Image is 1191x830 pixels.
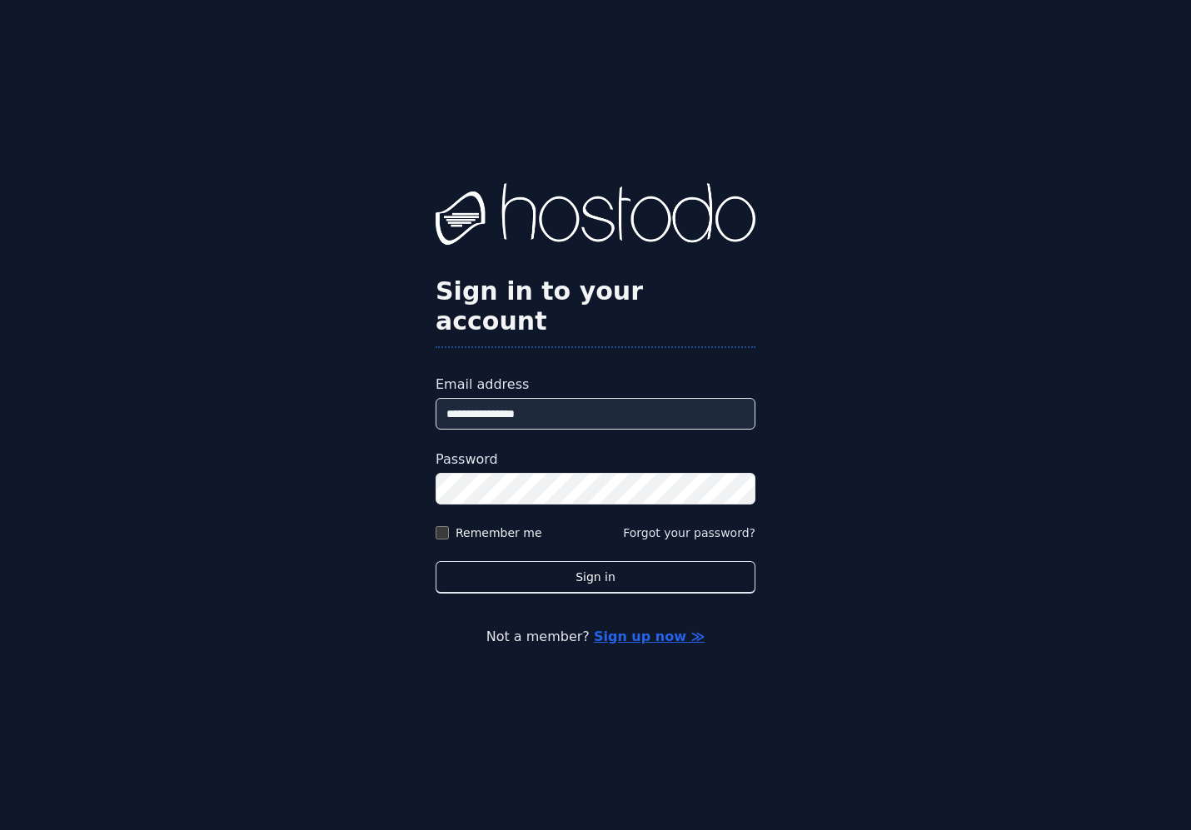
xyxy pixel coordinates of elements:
[436,183,755,250] img: Hostodo
[436,375,755,395] label: Email address
[436,561,755,594] button: Sign in
[436,450,755,470] label: Password
[436,276,755,336] h2: Sign in to your account
[80,627,1111,647] p: Not a member?
[594,629,705,644] a: Sign up now ≫
[623,524,755,541] button: Forgot your password?
[456,524,542,541] label: Remember me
